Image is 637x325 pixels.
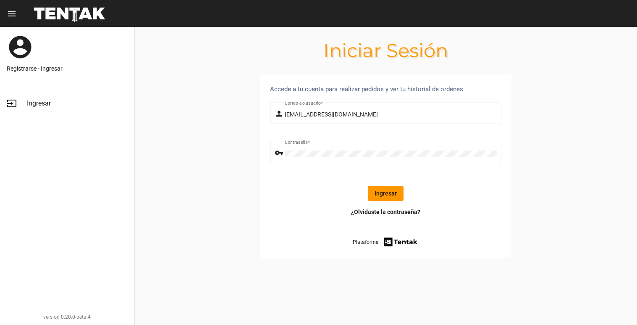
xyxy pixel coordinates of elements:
mat-icon: input [7,98,17,108]
mat-icon: vpn_key [275,148,285,158]
mat-icon: menu [7,9,17,19]
a: Plataforma [353,236,419,248]
a: ¿Olvidaste la contraseña? [351,208,420,216]
div: version 0.20.0-beta.4 [7,313,127,321]
a: Registrarse - Ingresar [7,64,127,73]
span: Plataforma [353,238,379,246]
span: Ingresar [27,99,51,108]
mat-icon: account_circle [7,34,34,61]
div: Accede a tu cuenta para realizar pedidos y ver tu historial de ordenes [270,84,501,94]
button: Ingresar [368,186,404,201]
h1: Iniciar Sesión [134,44,637,57]
mat-icon: person [275,109,285,119]
img: tentak-firm.png [383,236,419,248]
